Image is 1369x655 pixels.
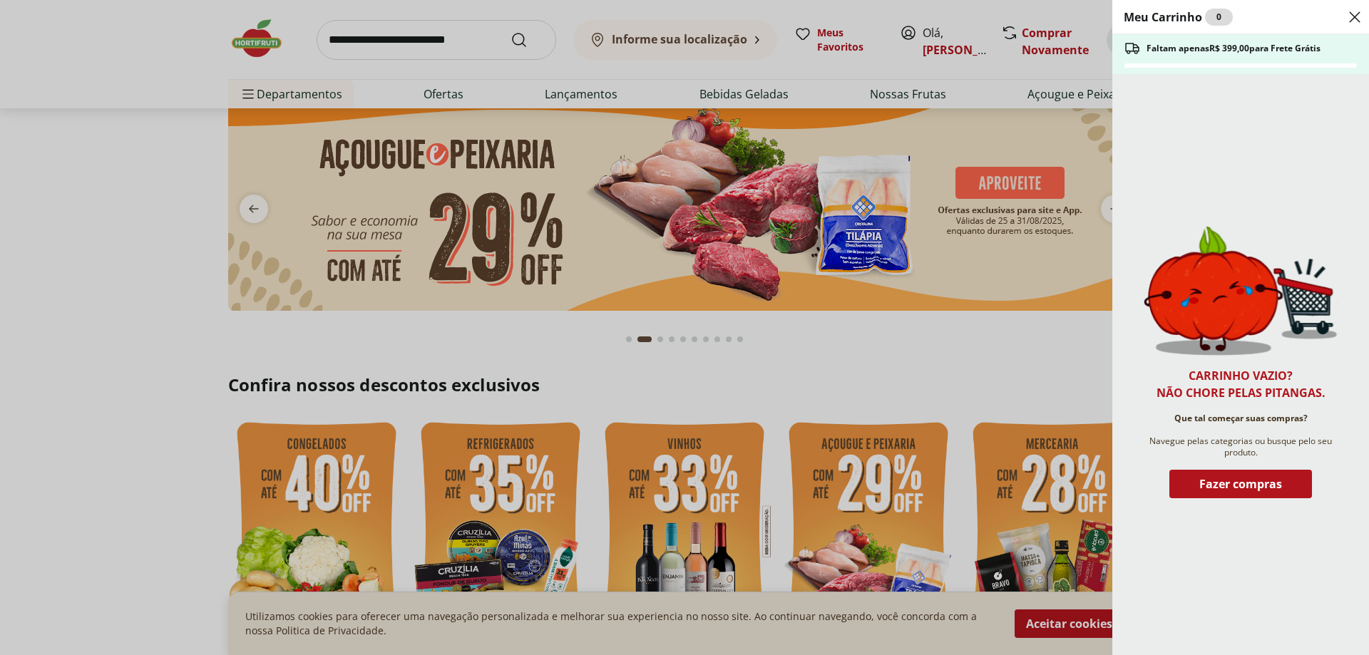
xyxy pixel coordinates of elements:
button: Fazer compras [1169,470,1312,504]
span: Que tal começar suas compras? [1174,413,1308,424]
span: Navegue pelas categorias ou busque pelo seu produto. [1144,435,1338,458]
span: Faltam apenas R$ 399,00 para Frete Grátis [1147,43,1321,54]
h2: Carrinho vazio? Não chore pelas pitangas. [1157,367,1326,401]
h2: Meu Carrinho [1124,9,1233,26]
span: Fazer compras [1199,478,1282,490]
img: Carrinho vazio [1144,226,1338,356]
div: 0 [1205,9,1233,26]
